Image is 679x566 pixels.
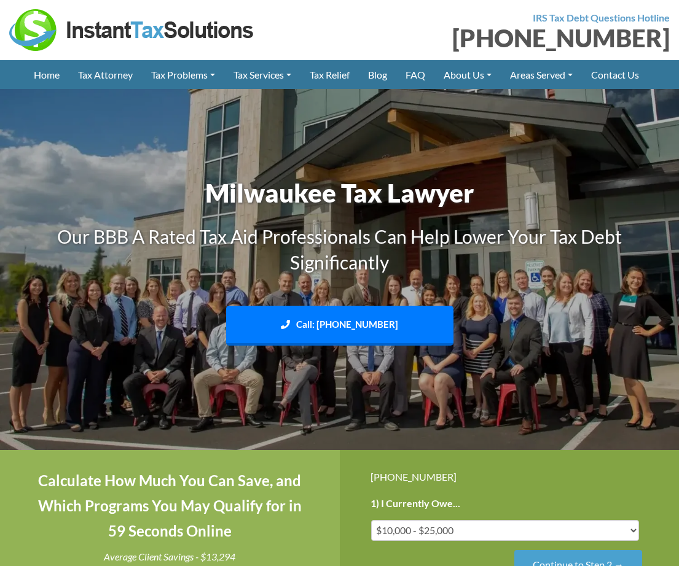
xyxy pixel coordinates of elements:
div: [PHONE_NUMBER] [371,468,649,485]
a: Tax Attorney [69,60,142,89]
a: About Us [434,60,501,89]
a: FAQ [396,60,434,89]
h4: Calculate How Much You Can Save, and Which Programs You May Qualify for in 59 Seconds Online [31,468,309,543]
a: Home [25,60,69,89]
a: Contact Us [582,60,648,89]
a: Tax Relief [300,60,359,89]
a: Call: [PHONE_NUMBER] [226,306,453,346]
i: Average Client Savings - $13,294 [104,551,235,562]
a: Tax Services [224,60,300,89]
div: [PHONE_NUMBER] [349,26,670,50]
h3: Our BBB A Rated Tax Aid Professionals Can Help Lower Your Tax Debt Significantly [54,223,626,275]
a: Areas Served [501,60,582,89]
a: Tax Problems [142,60,224,89]
strong: IRS Tax Debt Questions Hotline [533,12,670,23]
img: Instant Tax Solutions Logo [9,9,255,51]
a: Instant Tax Solutions Logo [9,23,255,34]
h1: Milwaukee Tax Lawyer [54,175,626,211]
label: 1) I Currently Owe... [371,497,460,510]
a: Blog [359,60,396,89]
